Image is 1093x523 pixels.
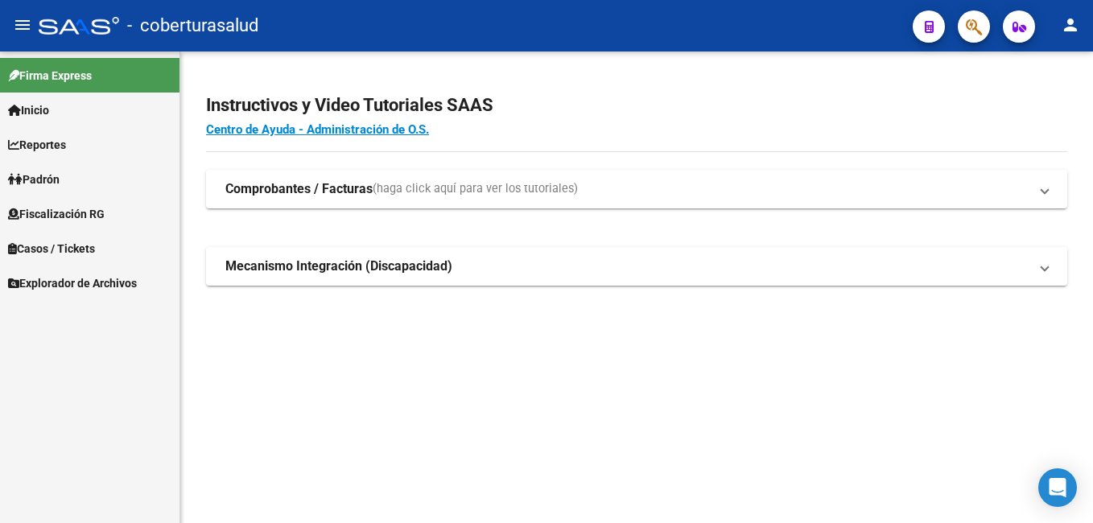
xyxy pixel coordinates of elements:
[206,247,1067,286] mat-expansion-panel-header: Mecanismo Integración (Discapacidad)
[206,170,1067,208] mat-expansion-panel-header: Comprobantes / Facturas(haga click aquí para ver los tutoriales)
[8,274,137,292] span: Explorador de Archivos
[8,136,66,154] span: Reportes
[127,8,258,43] span: - coberturasalud
[225,180,373,198] strong: Comprobantes / Facturas
[8,101,49,119] span: Inicio
[8,171,60,188] span: Padrón
[1061,15,1080,35] mat-icon: person
[8,240,95,257] span: Casos / Tickets
[373,180,578,198] span: (haga click aquí para ver los tutoriales)
[8,205,105,223] span: Fiscalización RG
[225,257,452,275] strong: Mecanismo Integración (Discapacidad)
[1038,468,1077,507] div: Open Intercom Messenger
[206,122,429,137] a: Centro de Ayuda - Administración de O.S.
[206,90,1067,121] h2: Instructivos y Video Tutoriales SAAS
[13,15,32,35] mat-icon: menu
[8,67,92,84] span: Firma Express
